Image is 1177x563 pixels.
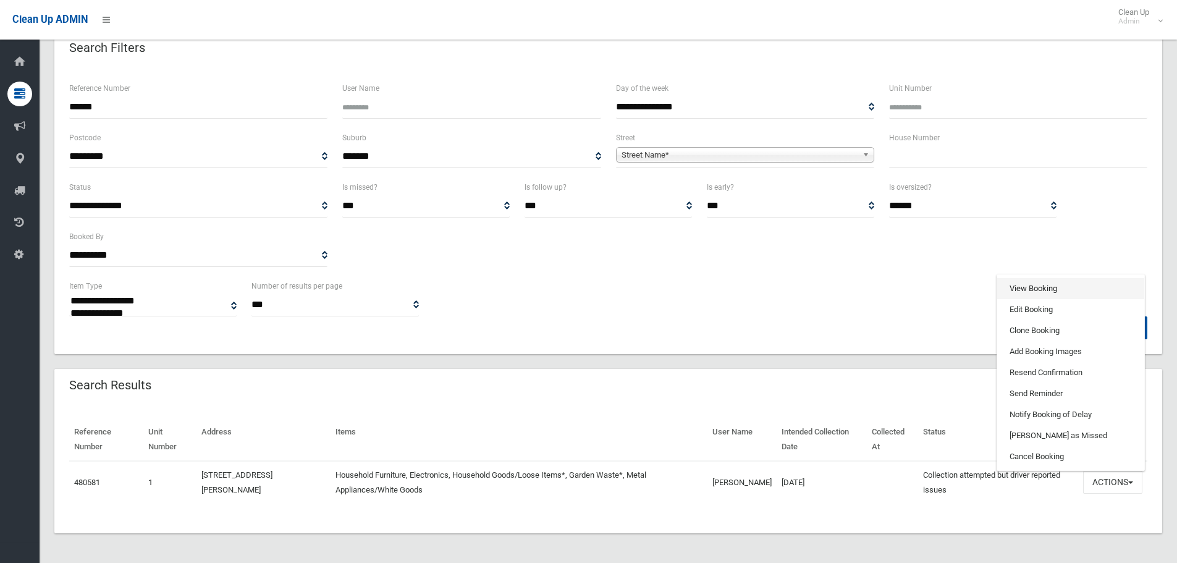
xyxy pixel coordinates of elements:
span: Street Name* [622,148,858,163]
label: Postcode [69,131,101,145]
th: Address [196,418,331,461]
label: Is oversized? [889,180,932,194]
a: Clone Booking [997,320,1144,341]
th: Status [918,418,1078,461]
th: Unit Number [143,418,196,461]
header: Search Results [54,373,166,397]
label: Item Type [69,279,102,293]
label: Suburb [342,131,366,145]
a: Send Reminder [997,383,1144,404]
label: Is early? [707,180,734,194]
label: Is missed? [342,180,378,194]
td: [PERSON_NAME] [707,461,777,504]
a: Notify Booking of Delay [997,404,1144,425]
th: Intended Collection Date [777,418,867,461]
small: Admin [1118,17,1149,26]
label: Booked By [69,230,104,243]
a: 480581 [74,478,100,487]
label: Number of results per page [251,279,342,293]
label: Street [616,131,635,145]
td: 1 [143,461,196,504]
a: [PERSON_NAME] as Missed [997,425,1144,446]
a: View Booking [997,278,1144,299]
button: Actions [1083,471,1142,494]
a: Edit Booking [997,299,1144,320]
span: Clean Up [1112,7,1162,26]
label: Reference Number [69,82,130,95]
td: [DATE] [777,461,867,504]
a: Resend Confirmation [997,362,1144,383]
label: Is follow up? [525,180,567,194]
a: Cancel Booking [997,446,1144,467]
span: Clean Up ADMIN [12,14,88,25]
label: User Name [342,82,379,95]
th: User Name [707,418,777,461]
td: Household Furniture, Electronics, Household Goods/Loose Items*, Garden Waste*, Metal Appliances/W... [331,461,707,504]
label: Unit Number [889,82,932,95]
header: Search Filters [54,36,160,60]
th: Reference Number [69,418,143,461]
label: Day of the week [616,82,669,95]
label: Status [69,180,91,194]
td: Collection attempted but driver reported issues [918,461,1078,504]
a: Add Booking Images [997,341,1144,362]
label: House Number [889,131,940,145]
th: Collected At [867,418,918,461]
a: [STREET_ADDRESS][PERSON_NAME] [201,470,272,494]
th: Items [331,418,707,461]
